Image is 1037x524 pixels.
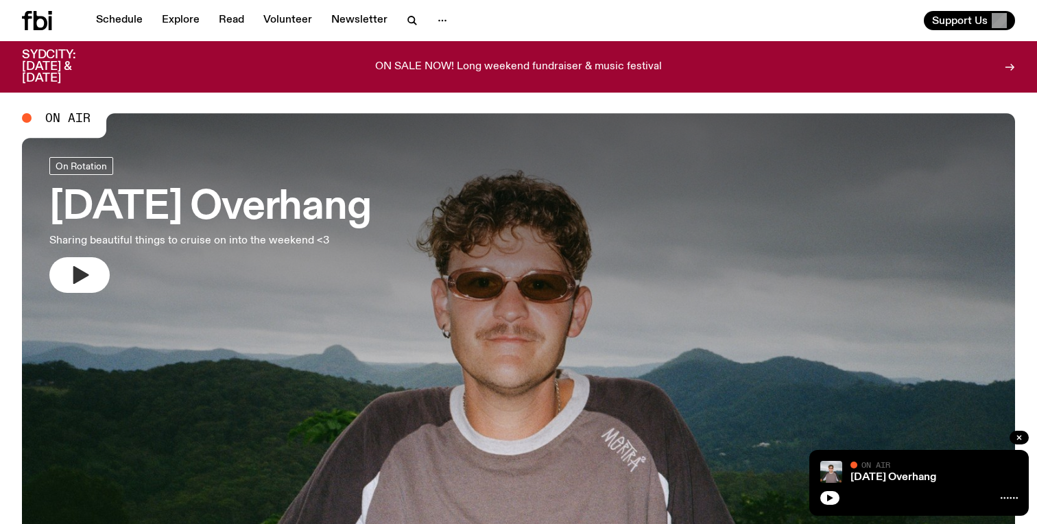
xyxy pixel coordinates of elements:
img: Harrie Hastings stands in front of cloud-covered sky and rolling hills. He's wearing sunglasses a... [820,461,842,483]
span: On Rotation [56,160,107,171]
a: Explore [154,11,208,30]
a: [DATE] OverhangSharing beautiful things to cruise on into the weekend <3 [49,157,370,293]
a: Volunteer [255,11,320,30]
span: Support Us [932,14,988,27]
h3: [DATE] Overhang [49,189,370,227]
a: Read [211,11,252,30]
p: Sharing beautiful things to cruise on into the weekend <3 [49,233,370,249]
a: Schedule [88,11,151,30]
a: [DATE] Overhang [850,472,936,483]
h3: SYDCITY: [DATE] & [DATE] [22,49,110,84]
a: On Rotation [49,157,113,175]
span: On Air [861,460,890,469]
a: Newsletter [323,11,396,30]
button: Support Us [924,11,1015,30]
p: ON SALE NOW! Long weekend fundraiser & music festival [375,61,662,73]
span: On Air [45,112,91,124]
